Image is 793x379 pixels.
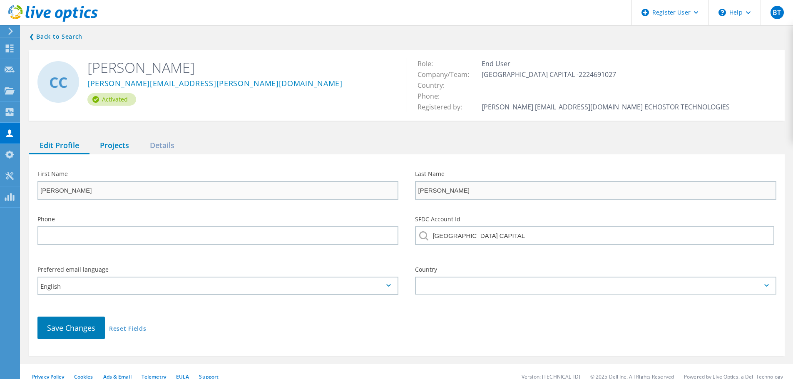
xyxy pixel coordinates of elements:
span: Save Changes [47,323,95,333]
div: Edit Profile [29,137,89,154]
span: Company/Team: [418,70,477,79]
span: Registered by: [418,102,470,111]
a: Back to search [29,32,82,42]
label: Preferred email language [37,267,398,272]
a: Live Optics Dashboard [8,17,98,23]
td: [PERSON_NAME] [EMAIL_ADDRESS][DOMAIN_NAME] ECHOSTOR TECHNOLOGIES [480,102,732,112]
label: Last Name [415,171,776,177]
svg: \n [718,9,726,16]
label: Country [415,267,776,272]
div: Activated [87,93,136,106]
span: Country: [418,81,453,90]
span: CC [49,75,67,89]
div: Details [139,137,185,154]
td: End User [480,58,732,69]
label: SFDC Account Id [415,216,776,222]
span: Role: [418,59,441,68]
span: BT [773,9,781,16]
label: First Name [37,171,398,177]
div: Projects [89,137,139,154]
a: [PERSON_NAME][EMAIL_ADDRESS][PERSON_NAME][DOMAIN_NAME] [87,79,343,88]
button: Save Changes [37,317,105,339]
h2: [PERSON_NAME] [87,58,394,77]
a: Reset Fields [109,326,146,333]
span: [GEOGRAPHIC_DATA] CAPITAL -2224691027 [482,70,624,79]
span: Phone: [418,92,448,101]
label: Phone [37,216,398,222]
